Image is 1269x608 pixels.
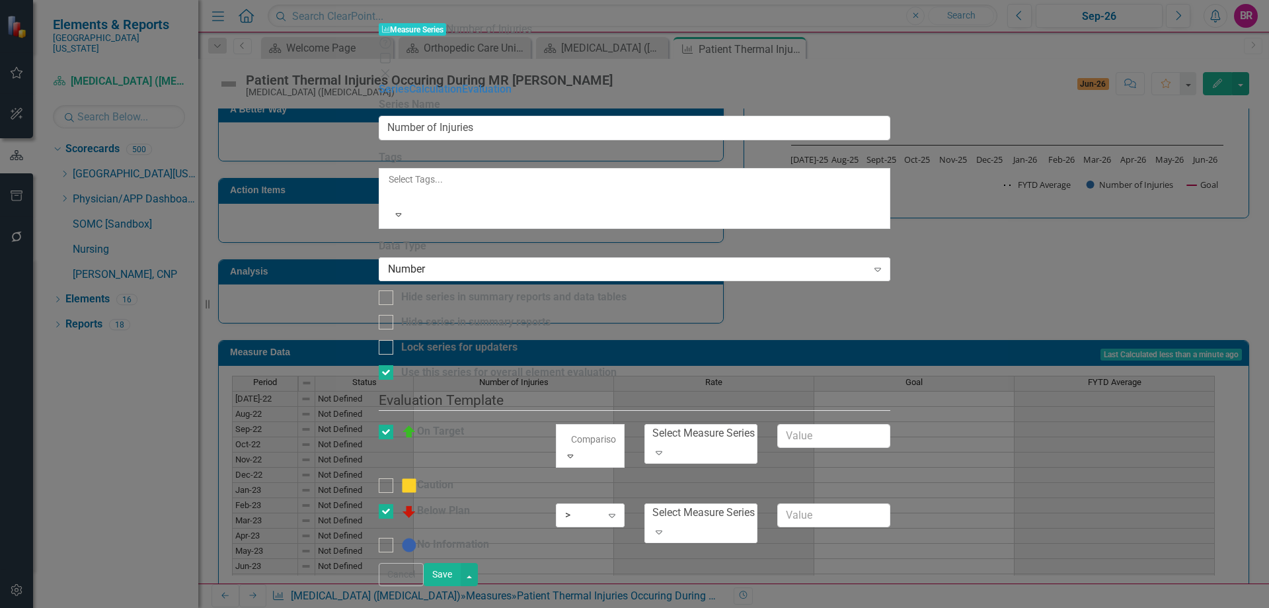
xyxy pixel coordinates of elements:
div: Use this series for overall element evaluation [401,365,617,380]
img: On Target [401,424,417,440]
div: Lock series for updaters [401,340,518,355]
div: Below Plan [401,503,470,519]
input: Value [777,424,890,449]
button: Save [424,563,461,586]
img: Caution [401,478,417,494]
legend: Evaluation Template [379,390,890,411]
div: On Target [401,424,464,440]
label: Data Type [379,239,890,254]
label: Series Name [379,97,890,112]
div: > [565,507,601,523]
div: Hide series in summary reports and data tables [401,290,627,305]
img: Below Plan [401,503,417,519]
div: Hide series in summary reports [401,315,551,330]
div: Caution [401,478,453,494]
label: Tags [379,150,890,165]
div: Select Tags... [389,173,880,186]
span: Measure Series [379,23,447,36]
a: Evaluation [462,83,512,95]
button: Cancel [379,563,424,586]
a: Calculation [409,83,462,95]
div: Select Measure Series [652,426,755,441]
div: Select Measure Series [652,505,755,521]
div: No Information [401,537,489,553]
input: Series Name [379,116,890,140]
input: Value [777,503,890,528]
div: Number [388,262,867,277]
span: Number of Injuries [446,22,532,35]
a: Series [379,83,409,95]
img: No Information [401,537,417,553]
